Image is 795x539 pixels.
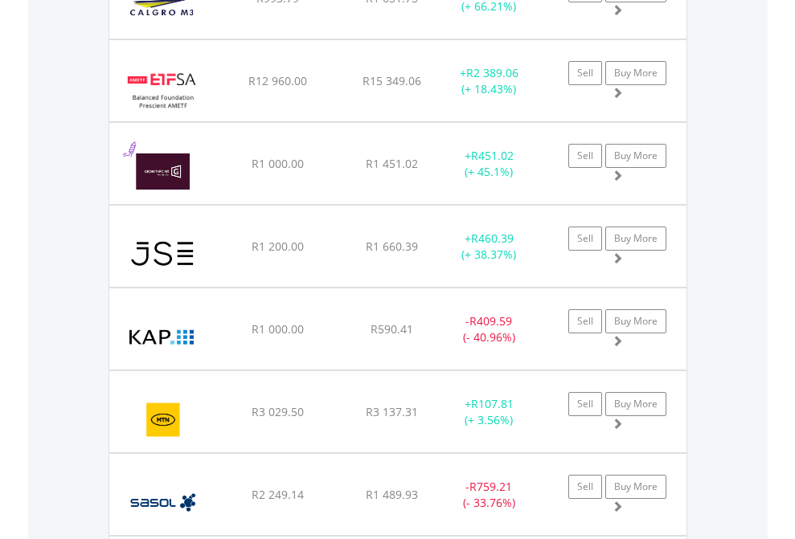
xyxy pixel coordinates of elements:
[117,60,210,117] img: EQU.ZA.ETFSAB.png
[248,73,307,88] span: R12 960.00
[439,65,539,97] div: + (+ 18.43%)
[439,148,539,180] div: + (+ 45.1%)
[568,61,602,85] a: Sell
[605,392,666,416] a: Buy More
[439,313,539,345] div: - (- 40.96%)
[605,144,666,168] a: Buy More
[117,474,208,531] img: EQU.ZA.SOL.png
[568,227,602,251] a: Sell
[252,487,304,502] span: R2 249.14
[471,231,514,246] span: R460.39
[605,475,666,499] a: Buy More
[366,404,418,419] span: R3 137.31
[471,148,514,163] span: R451.02
[605,309,666,333] a: Buy More
[439,479,539,511] div: - (- 33.76%)
[568,309,602,333] a: Sell
[439,231,539,263] div: + (+ 38.37%)
[466,65,518,80] span: R2 389.06
[605,61,666,85] a: Buy More
[366,487,418,502] span: R1 489.93
[117,226,208,283] img: EQU.ZA.JSE.png
[366,239,418,254] span: R1 660.39
[469,313,512,329] span: R409.59
[117,391,210,448] img: EQU.ZA.MTN.png
[605,227,666,251] a: Buy More
[471,396,514,411] span: R107.81
[363,73,421,88] span: R15 349.06
[366,156,418,171] span: R1 451.02
[371,321,413,337] span: R590.41
[568,475,602,499] a: Sell
[252,321,304,337] span: R1 000.00
[252,404,304,419] span: R3 029.50
[117,308,208,365] img: EQU.ZA.KAP.png
[252,239,304,254] span: R1 200.00
[117,143,208,200] img: EQU.ZA.GRT.png
[568,144,602,168] a: Sell
[568,392,602,416] a: Sell
[252,156,304,171] span: R1 000.00
[469,479,512,494] span: R759.21
[439,396,539,428] div: + (+ 3.56%)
